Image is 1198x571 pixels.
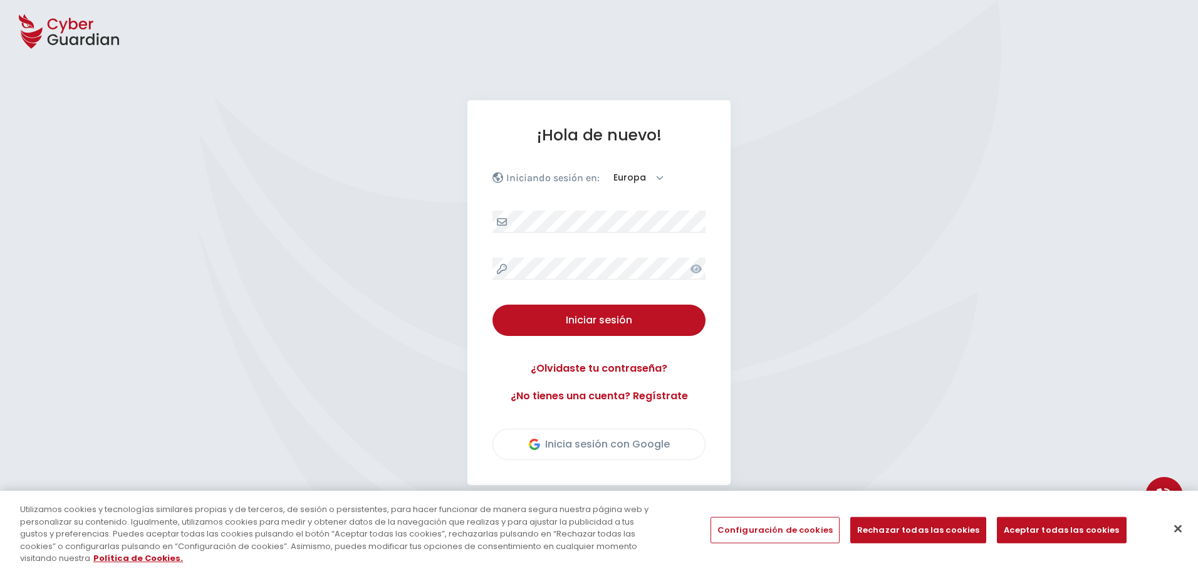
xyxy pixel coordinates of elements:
[529,437,670,452] div: Inicia sesión con Google
[1077,488,1136,503] span: Te llamamos
[997,517,1126,543] button: Aceptar todas las cookies
[506,172,600,184] p: Iniciando sesión en:
[502,313,696,328] div: Iniciar sesión
[711,517,840,543] button: Configuración de cookies, Abre el cuadro de diálogo del centro de preferencias.
[492,361,706,376] a: ¿Olvidaste tu contraseña?
[850,517,986,543] button: Rechazar todas las cookies
[1145,477,1183,515] button: call us button
[492,305,706,336] button: Iniciar sesión
[492,429,706,460] button: Inicia sesión con Google
[492,389,706,404] a: ¿No tienes una cuenta? Regístrate
[1164,515,1192,543] button: Cerrar
[492,125,706,145] h1: ¡Hola de nuevo!
[20,503,659,565] div: Utilizamos cookies y tecnologías similares propias y de terceros, de sesión o persistentes, para ...
[93,552,183,564] a: Más información sobre su privacidad, se abre en una nueva pestaña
